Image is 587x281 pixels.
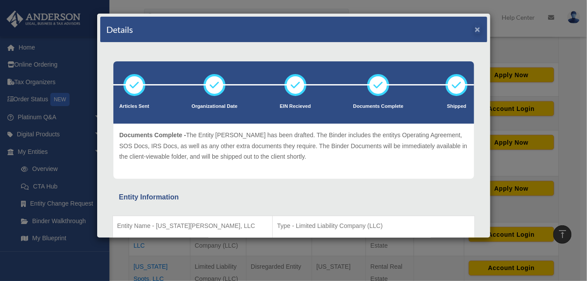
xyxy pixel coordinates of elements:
[446,102,467,111] p: Shipped
[475,25,481,34] button: ×
[192,102,238,111] p: Organizational Date
[280,102,311,111] p: EIN Recieved
[120,130,468,162] p: The Entity [PERSON_NAME] has been drafted. The Binder includes the entitys Operating Agreement, S...
[353,102,404,111] p: Documents Complete
[117,221,268,231] p: Entity Name - [US_STATE][PERSON_NAME], LLC
[107,23,134,36] h4: Details
[119,191,468,203] div: Entity Information
[277,221,470,231] p: Type - Limited Liability Company (LLC)
[120,132,186,139] span: Documents Complete -
[120,102,149,111] p: Articles Sent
